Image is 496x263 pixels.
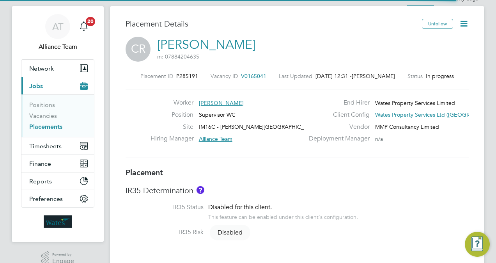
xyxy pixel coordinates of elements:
[157,53,199,60] span: m: 07884204635
[29,142,62,150] span: Timesheets
[29,195,63,203] span: Preferences
[52,251,74,258] span: Powered by
[140,73,173,80] label: Placement ID
[126,185,469,195] h3: IR35 Determination
[157,37,255,52] a: [PERSON_NAME]
[426,73,454,80] span: In progress
[126,37,151,62] span: CR
[29,82,43,90] span: Jobs
[422,19,453,29] button: Unfollow
[21,60,94,77] button: Network
[29,160,51,167] span: Finance
[21,215,94,228] a: Go to home page
[21,137,94,155] button: Timesheets
[176,73,198,80] span: P285191
[126,228,204,236] label: IR35 Risk
[151,135,193,143] label: Hiring Manager
[52,21,64,32] span: AT
[12,6,104,242] nav: Main navigation
[126,19,416,29] h3: Placement Details
[211,73,238,80] label: Vacancy ID
[208,203,272,211] span: Disabled for this client.
[315,73,352,80] span: [DATE] 12:31 -
[407,73,423,80] label: Status
[352,73,395,80] span: [PERSON_NAME]
[210,225,250,240] span: Disabled
[29,123,62,130] a: Placements
[304,135,370,143] label: Deployment Manager
[29,178,52,185] span: Reports
[241,73,266,80] span: V0165041
[29,101,55,108] a: Positions
[199,123,418,130] span: IM16C - [PERSON_NAME][GEOGRAPHIC_DATA][PERSON_NAME] - INNER WEST 1 DTD
[44,215,72,228] img: wates-logo-retina.png
[208,211,358,220] div: This feature can be enabled under this client's configuration.
[21,14,94,52] a: ATAlliance Team
[375,123,439,130] span: MMP Consultancy Limited
[21,77,94,94] button: Jobs
[151,111,193,119] label: Position
[21,172,94,190] button: Reports
[76,14,92,39] a: 20
[126,168,163,177] b: Placement
[375,100,455,107] span: Wates Property Services Limited
[304,111,370,119] label: Client Config
[199,135,232,142] span: Alliance Team
[21,190,94,207] button: Preferences
[126,203,204,211] label: IR35 Status
[304,123,370,131] label: Vendor
[29,112,57,119] a: Vacancies
[465,232,490,257] button: Engage Resource Center
[86,17,95,26] span: 20
[279,73,312,80] label: Last Updated
[375,135,383,142] span: n/a
[304,99,370,107] label: End Hirer
[21,94,94,137] div: Jobs
[199,100,244,107] span: [PERSON_NAME]
[151,99,193,107] label: Worker
[21,155,94,172] button: Finance
[151,123,193,131] label: Site
[21,42,94,52] span: Alliance Team
[197,186,204,194] button: About IR35
[199,111,236,118] span: Supervisor WC
[29,65,54,72] span: Network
